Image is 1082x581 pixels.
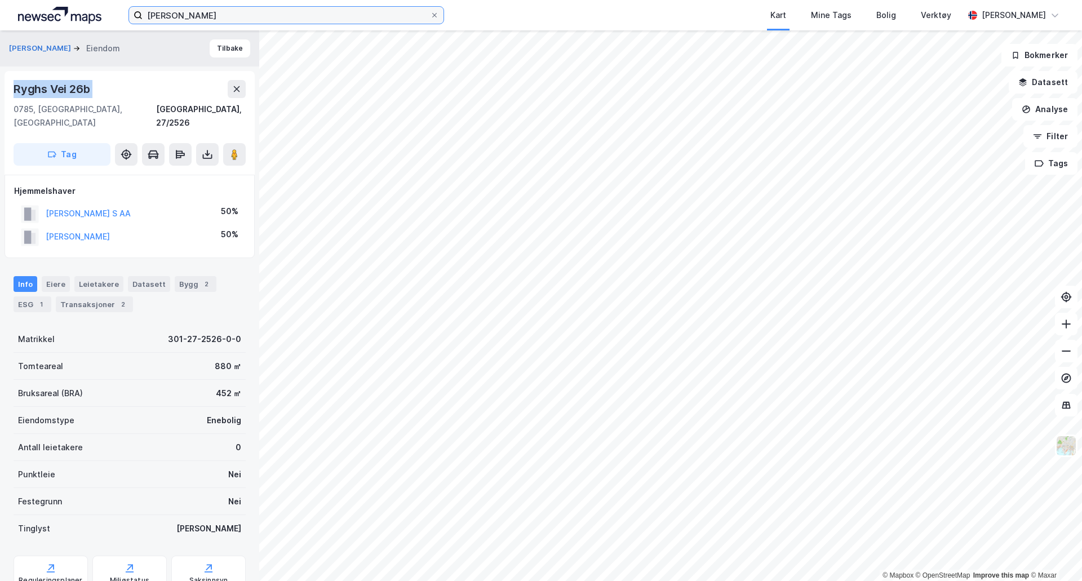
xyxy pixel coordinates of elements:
button: Bokmerker [1001,44,1077,66]
div: 0 [236,441,241,454]
input: Søk på adresse, matrikkel, gårdeiere, leietakere eller personer [143,7,430,24]
button: Tilbake [210,39,250,57]
div: Tomteareal [18,360,63,373]
div: Datasett [128,276,170,292]
a: OpenStreetMap [916,571,970,579]
div: 1 [36,299,47,310]
div: Nei [228,495,241,508]
div: Antall leietakere [18,441,83,454]
div: Enebolig [207,414,241,427]
div: 452 ㎡ [216,387,241,400]
button: Tags [1025,152,1077,175]
div: Ryghs Vei 26b [14,80,92,98]
div: Verktøy [921,8,951,22]
div: Bolig [876,8,896,22]
div: Kart [770,8,786,22]
div: Punktleie [18,468,55,481]
div: Tinglyst [18,522,50,535]
img: Z [1056,435,1077,456]
div: Hjemmelshaver [14,184,245,198]
div: Bygg [175,276,216,292]
iframe: Chat Widget [1026,527,1082,581]
a: Improve this map [973,571,1029,579]
div: 880 ㎡ [215,360,241,373]
div: [GEOGRAPHIC_DATA], 27/2526 [156,103,246,130]
div: Nei [228,468,241,481]
div: 0785, [GEOGRAPHIC_DATA], [GEOGRAPHIC_DATA] [14,103,156,130]
div: [PERSON_NAME] [982,8,1046,22]
img: logo.a4113a55bc3d86da70a041830d287a7e.svg [18,7,101,24]
div: 50% [221,228,238,241]
div: Transaksjoner [56,296,133,312]
div: Eiendomstype [18,414,74,427]
button: Datasett [1009,71,1077,94]
button: Filter [1023,125,1077,148]
div: Bruksareal (BRA) [18,387,83,400]
button: Tag [14,143,110,166]
div: ESG [14,296,51,312]
div: 2 [117,299,128,310]
div: 2 [201,278,212,290]
div: Info [14,276,37,292]
div: Eiendom [86,42,120,55]
div: Kontrollprogram for chat [1026,527,1082,581]
a: Mapbox [883,571,914,579]
div: [PERSON_NAME] [176,522,241,535]
button: Analyse [1012,98,1077,121]
div: Mine Tags [811,8,852,22]
div: Eiere [42,276,70,292]
div: Festegrunn [18,495,62,508]
div: Leietakere [74,276,123,292]
button: [PERSON_NAME] [9,43,73,54]
div: Matrikkel [18,332,55,346]
div: 301-27-2526-0-0 [168,332,241,346]
div: 50% [221,205,238,218]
